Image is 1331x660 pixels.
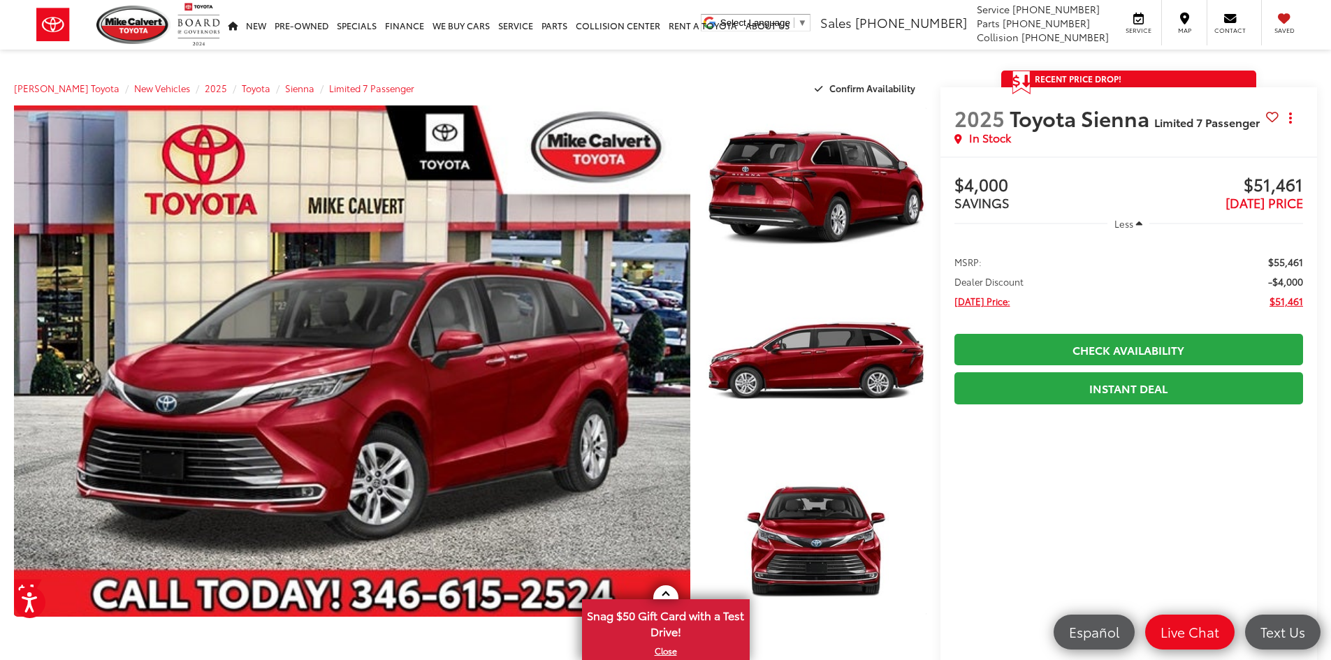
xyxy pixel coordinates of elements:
span: Limited 7 Passenger [1154,114,1260,130]
span: ​ [794,17,794,28]
span: ▼ [798,17,807,28]
span: Less [1114,217,1133,230]
a: Get Price Drop Alert Recent Price Drop! [1001,71,1256,87]
button: Confirm Availability [807,76,926,101]
span: Saved [1269,26,1300,35]
img: 2025 Toyota Sienna Limited 7 Passenger [7,103,697,619]
button: Actions [1279,105,1303,130]
button: Less [1107,211,1149,236]
a: Toyota [242,82,270,94]
span: Collision [977,30,1019,44]
span: SAVINGS [954,193,1010,212]
span: Text Us [1253,623,1312,640]
span: Recent Price Drop! [1035,73,1121,85]
span: [PHONE_NUMBER] [1003,16,1090,30]
span: MSRP: [954,255,982,269]
span: [PHONE_NUMBER] [1012,2,1100,16]
span: In Stock [969,130,1011,146]
span: Toyota Sienna [1010,103,1154,133]
span: $55,461 [1268,255,1303,269]
a: 2025 [205,82,227,94]
span: $4,000 [954,175,1129,196]
span: Get Price Drop Alert [1012,71,1031,94]
span: Service [1123,26,1154,35]
a: Español [1054,615,1135,650]
img: Mike Calvert Toyota [96,6,170,44]
span: [DATE] PRICE [1225,193,1303,212]
span: dropdown dots [1289,112,1292,124]
img: 2025 Toyota Sienna Limited 7 Passenger [703,103,928,272]
span: [DATE] Price: [954,294,1010,308]
span: Snag $50 Gift Card with a Test Drive! [583,601,748,643]
span: Live Chat [1154,623,1226,640]
a: Live Chat [1145,615,1235,650]
a: Expand Photo 2 [706,279,926,444]
span: 2025 [954,103,1005,133]
a: Sienna [285,82,314,94]
a: Limited 7 Passenger [329,82,414,94]
a: Expand Photo 0 [14,105,690,617]
span: Dealer Discount [954,274,1024,288]
a: Expand Photo 1 [706,105,926,271]
a: [PERSON_NAME] Toyota [14,82,119,94]
a: Instant Deal [954,372,1303,404]
span: Sales [820,13,852,31]
span: Service [977,2,1010,16]
a: New Vehicles [134,82,190,94]
a: Check Availability [954,334,1303,365]
a: Text Us [1245,615,1321,650]
span: Contact [1214,26,1246,35]
a: Expand Photo 3 [706,452,926,617]
span: Español [1062,623,1126,640]
span: Parts [977,16,1000,30]
a: Get Price Drop Alert [14,579,42,601]
img: 2025 Toyota Sienna Limited 7 Passenger [703,277,928,446]
span: [PHONE_NUMBER] [1021,30,1109,44]
span: $51,461 [1270,294,1303,308]
span: $51,461 [1128,175,1303,196]
img: 2025 Toyota Sienna Limited 7 Passenger [703,450,928,619]
span: -$4,000 [1268,274,1303,288]
span: [PHONE_NUMBER] [855,13,967,31]
span: Confirm Availability [829,82,915,94]
span: Map [1169,26,1200,35]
